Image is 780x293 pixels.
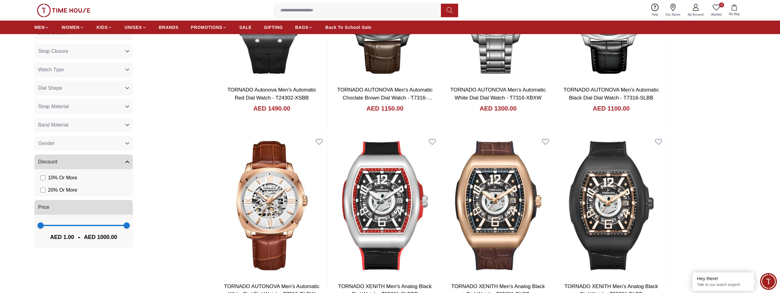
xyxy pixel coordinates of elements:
[34,200,133,215] button: Price
[61,22,84,33] a: WOMEN
[97,22,112,33] a: KIDS
[593,104,630,113] h4: AED 1100.00
[97,24,108,30] span: KIDS
[648,2,662,18] a: Help
[125,22,146,33] a: UNISEX
[37,4,90,17] img: ...
[34,118,133,132] button: Band Material
[366,104,403,113] h4: AED 1150.00
[74,232,84,242] span: -
[84,233,117,241] span: AED 1000.00
[239,22,251,33] a: SALE
[725,3,743,18] button: My Bag
[48,174,77,182] span: 10 % Or More
[330,134,440,278] img: TORNADO XENITH Men's Analog Black Dial Watch - T25301-SLBBR
[34,22,49,33] a: MEN
[443,134,553,278] img: TORNADO XENITH Men's Analog Black Dial Watch - T25301-RLDB
[38,103,69,110] span: Strap Material
[34,99,133,114] button: Strap Material
[34,24,45,30] span: MEN
[727,12,742,16] span: My Bag
[191,22,227,33] a: PROMOTIONS
[227,87,316,101] a: TORNADO Autonova Men's Automatic Red Dial Watch - T24302-XSBB
[159,22,179,33] a: BRANDS
[264,24,283,30] span: GIFTING
[564,87,659,101] a: TORNADO AUTONOVA Men's Automatic Black Dial Dial Watch - T7316-SLBB
[38,204,49,211] span: Price
[450,87,546,101] a: TORNADO AUTONOVA Men's Automatic White Dial Dial Watch - T7316-XBXW
[38,158,57,166] span: Discount
[697,275,749,282] div: Hey there!
[556,134,667,278] img: TORNADO XENITH Men's Analog Black Dial Watch - T25301-BLBB
[34,136,133,151] button: Gender
[709,12,724,17] span: Wishlist
[253,104,290,113] h4: AED 1490.00
[34,154,133,169] button: Discount
[295,22,313,33] a: BAGS
[41,175,46,180] input: 10% Or More
[50,233,74,241] span: AED 1.00
[264,22,283,33] a: GIFTING
[61,24,80,30] span: WOMEN
[34,44,133,59] button: Strap Closure
[337,87,433,108] a: TORNADO AUTONOVA Men's Automatic Choclate Brown Dial Watch - T7316-XLDD
[48,186,77,194] span: 20 % Or More
[38,140,54,147] span: Gender
[719,2,724,7] span: 0
[34,62,133,77] button: Watch Type
[325,22,371,33] a: Back To School Sale
[662,2,684,18] a: Our Stores
[38,48,68,55] span: Strap Closure
[239,24,251,30] span: SALE
[685,12,706,17] span: My Account
[125,24,142,30] span: UNISEX
[707,2,725,18] a: 0Wishlist
[191,24,223,30] span: PROMOTIONS
[295,24,308,30] span: BAGS
[217,134,327,278] img: TORNADO AUTONOVA Men's Automatic White Dial Dial Watch - T7316-RLDW
[38,66,64,73] span: Watch Type
[41,188,46,193] input: 20% Or More
[38,84,62,92] span: Dial Shape
[325,24,371,30] span: Back To School Sale
[663,12,683,17] span: Our Stores
[480,104,517,113] h4: AED 1300.00
[34,81,133,96] button: Dial Shape
[760,273,777,290] div: Chat Widget
[38,121,69,129] span: Band Material
[159,24,179,30] span: BRANDS
[649,12,661,17] span: Help
[697,282,749,287] p: Talk to our watch expert!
